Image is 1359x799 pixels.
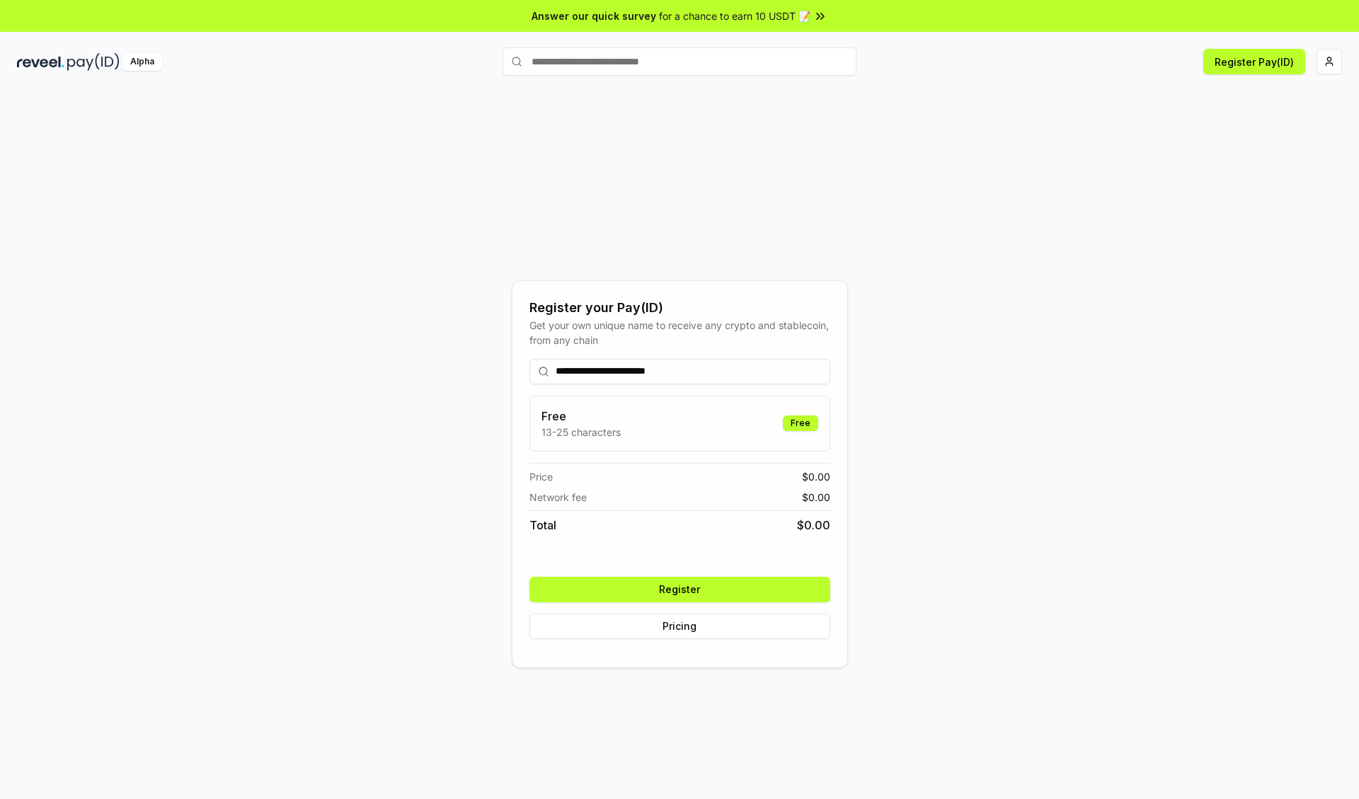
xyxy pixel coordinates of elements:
[529,577,830,602] button: Register
[659,8,810,23] span: for a chance to earn 10 USDT 📝
[541,425,621,439] p: 13-25 characters
[529,517,556,534] span: Total
[529,469,553,484] span: Price
[797,517,830,534] span: $ 0.00
[529,490,587,505] span: Network fee
[783,415,818,431] div: Free
[529,318,830,347] div: Get your own unique name to receive any crypto and stablecoin, from any chain
[541,408,621,425] h3: Free
[17,53,64,71] img: reveel_dark
[529,614,830,639] button: Pricing
[67,53,120,71] img: pay_id
[1203,49,1305,74] button: Register Pay(ID)
[802,490,830,505] span: $ 0.00
[122,53,162,71] div: Alpha
[802,469,830,484] span: $ 0.00
[529,298,830,318] div: Register your Pay(ID)
[532,8,656,23] span: Answer our quick survey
